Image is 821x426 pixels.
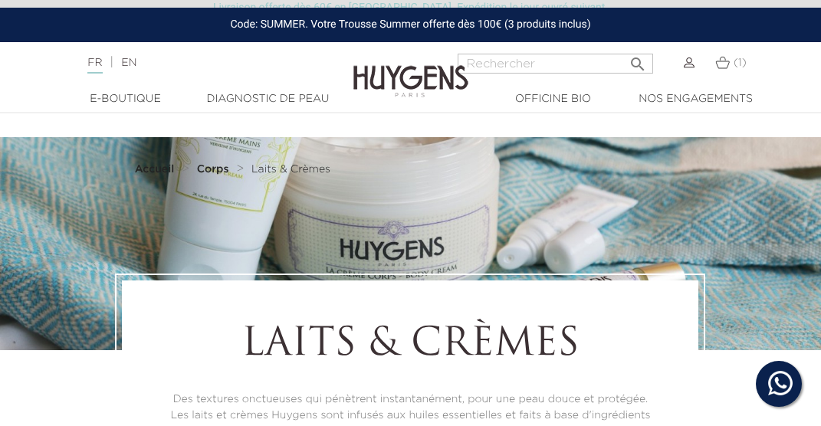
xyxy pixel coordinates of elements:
[251,164,330,175] span: Laits & Crèmes
[197,164,229,175] strong: Corps
[624,49,652,70] button: 
[121,57,136,68] a: EN
[734,57,747,68] span: (1)
[353,41,468,100] img: Huygens
[135,163,178,175] a: Accueil
[135,164,175,175] strong: Accueil
[625,91,767,107] a: Nos engagements
[87,57,102,74] a: FR
[197,163,232,175] a: Corps
[80,54,330,72] div: |
[197,91,340,107] a: Diagnostic de peau
[715,57,747,69] a: (1)
[482,91,625,107] a: Officine Bio
[164,323,656,369] h1: Laits & Crèmes
[458,54,653,74] input: Rechercher
[251,163,330,175] a: Laits & Crèmes
[629,51,647,69] i: 
[54,91,197,107] a: E-Boutique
